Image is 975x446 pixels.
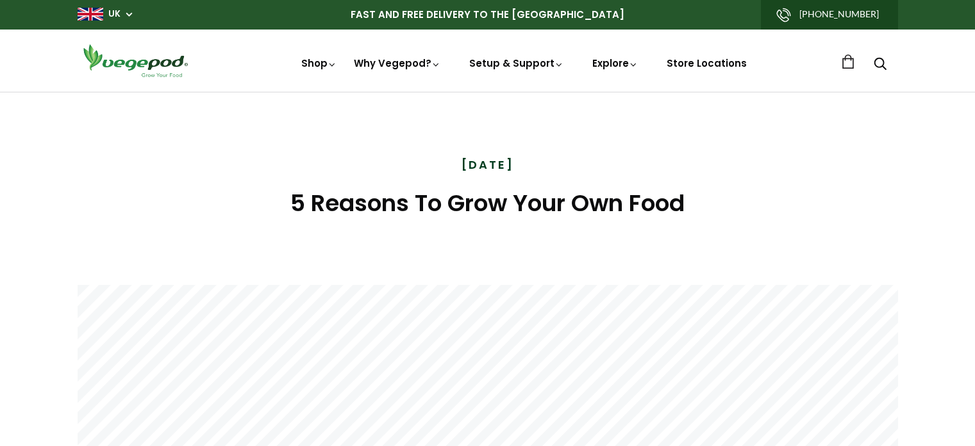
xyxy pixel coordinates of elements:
[462,156,514,173] time: [DATE]
[301,56,337,70] a: Shop
[592,56,638,70] a: Explore
[469,56,564,70] a: Setup & Support
[78,186,898,221] h1: 5 Reasons To Grow Your Own Food
[108,8,121,21] a: UK
[874,58,887,72] a: Search
[78,8,103,21] img: gb_large.png
[667,56,747,70] a: Store Locations
[354,56,441,70] a: Why Vegepod?
[78,42,193,79] img: Vegepod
